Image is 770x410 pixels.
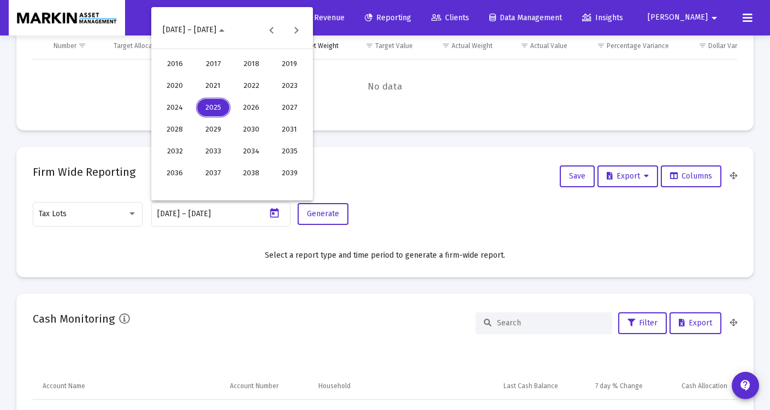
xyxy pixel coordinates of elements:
div: 2030 [234,120,269,139]
button: 2018 [232,53,270,75]
span: [DATE] – [DATE] [163,25,216,34]
button: 2032 [156,140,194,162]
button: 2017 [194,53,232,75]
div: 2019 [273,54,307,74]
div: 2026 [234,98,269,117]
div: 2022 [234,76,269,96]
button: 2024 [156,97,194,118]
div: 2032 [158,141,192,161]
button: 2020 [156,75,194,97]
div: 2016 [158,54,192,74]
div: 2029 [196,120,230,139]
div: 2034 [234,141,269,161]
button: 2030 [232,118,270,140]
button: 2021 [194,75,232,97]
button: 2022 [232,75,270,97]
div: 2028 [158,120,192,139]
div: 2018 [234,54,269,74]
button: 2023 [270,75,309,97]
button: Next 24 years [286,19,307,41]
button: Choose date [154,19,233,41]
button: 2033 [194,140,232,162]
button: 2035 [270,140,309,162]
button: 2028 [156,118,194,140]
div: 2033 [196,141,230,161]
button: 2039 [270,162,309,184]
button: 2016 [156,53,194,75]
button: 2031 [270,118,309,140]
div: 2025 [196,98,230,117]
div: 2021 [196,76,230,96]
button: 2038 [232,162,270,184]
div: 2039 [273,163,307,183]
button: 2027 [270,97,309,118]
div: 2036 [158,163,192,183]
div: 2038 [234,163,269,183]
div: 2024 [158,98,192,117]
button: 2029 [194,118,232,140]
div: 2031 [273,120,307,139]
button: 2036 [156,162,194,184]
div: 2020 [158,76,192,96]
button: Previous 24 years [261,19,283,41]
button: 2034 [232,140,270,162]
div: 2035 [273,141,307,161]
button: 2037 [194,162,232,184]
div: 2037 [196,163,230,183]
div: 2023 [273,76,307,96]
button: 2025 [194,97,232,118]
div: 2027 [273,98,307,117]
div: 2017 [196,54,230,74]
button: 2026 [232,97,270,118]
button: 2019 [270,53,309,75]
